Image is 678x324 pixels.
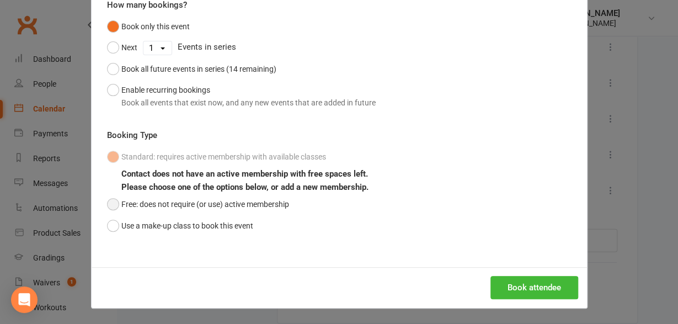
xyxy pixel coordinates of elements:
[107,129,157,142] label: Booking Type
[121,63,276,75] div: Book all future events in series (14 remaining)
[107,37,572,58] div: Events in series
[107,79,376,113] button: Enable recurring bookingsBook all events that exist now, and any new events that are added in future
[107,59,276,79] button: Book all future events in series (14 remaining)
[11,286,38,313] div: Open Intercom Messenger
[107,215,253,236] button: Use a make-up class to book this event
[107,16,190,37] button: Book only this event
[107,194,289,215] button: Free: does not require (or use) active membership
[121,182,369,192] b: Please choose one of the options below, or add a new membership.
[490,276,578,299] button: Book attendee
[121,169,368,179] b: Contact does not have an active membership with free spaces left.
[121,97,376,109] div: Book all events that exist now, and any new events that are added in future
[107,37,137,58] button: Next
